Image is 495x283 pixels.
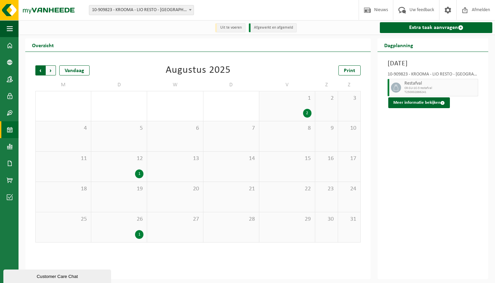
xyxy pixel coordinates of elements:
[3,268,112,283] iframe: chat widget
[166,65,231,75] div: Augustus 2025
[207,216,256,223] span: 28
[207,155,256,162] span: 14
[259,79,315,91] td: V
[263,155,311,162] span: 15
[341,185,357,193] span: 24
[215,23,245,32] li: Uit te voeren
[147,79,203,91] td: W
[95,185,143,193] span: 19
[319,185,334,193] span: 23
[46,65,56,75] span: Volgende
[377,38,420,52] h2: Dagplanning
[35,79,91,91] td: M
[95,155,143,162] span: 12
[39,155,88,162] span: 11
[249,23,297,32] li: Afgewerkt en afgemeld
[338,79,361,91] td: Z
[388,97,450,108] button: Meer informatie bekijken
[344,68,355,73] span: Print
[404,81,476,86] span: Restafval
[151,216,199,223] span: 27
[59,65,90,75] div: Vandaag
[25,38,61,52] h2: Overzicht
[207,185,256,193] span: 21
[135,169,143,178] div: 1
[319,125,334,132] span: 9
[315,79,338,91] td: Z
[404,86,476,90] span: CR-SU-1C-3 restafval
[95,216,143,223] span: 26
[203,79,259,91] td: D
[380,22,492,33] a: Extra taak aanvragen
[319,216,334,223] span: 30
[39,216,88,223] span: 25
[39,125,88,132] span: 4
[39,185,88,193] span: 18
[95,125,143,132] span: 5
[89,5,194,15] span: 10-909823 - KROOMA - LIO RESTO - ITTERBEEK
[388,72,478,79] div: 10-909823 - KROOMA - LIO RESTO - [GEOGRAPHIC_DATA]
[151,125,199,132] span: 6
[263,125,311,132] span: 8
[207,125,256,132] span: 7
[319,155,334,162] span: 16
[135,230,143,239] div: 1
[35,65,45,75] span: Vorige
[388,59,478,69] h3: [DATE]
[263,95,311,102] span: 1
[341,155,357,162] span: 17
[341,216,357,223] span: 31
[341,95,357,102] span: 3
[341,125,357,132] span: 10
[404,90,476,94] span: T250002866241
[151,155,199,162] span: 13
[263,216,311,223] span: 29
[338,65,361,75] a: Print
[151,185,199,193] span: 20
[263,185,311,193] span: 22
[319,95,334,102] span: 2
[91,79,147,91] td: D
[303,109,311,118] div: 2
